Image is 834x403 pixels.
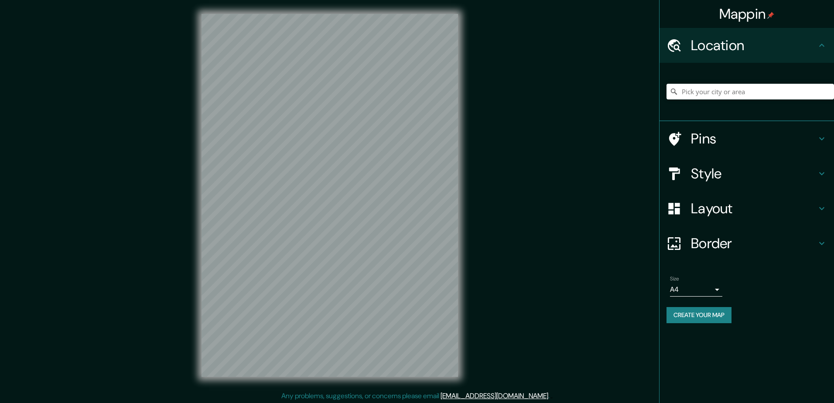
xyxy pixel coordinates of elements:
[691,165,817,182] h4: Style
[719,5,775,23] h4: Mappin
[667,307,731,323] button: Create your map
[691,235,817,252] h4: Border
[660,121,834,156] div: Pins
[691,130,817,147] h4: Pins
[691,37,817,54] h4: Location
[202,14,458,377] canvas: Map
[551,391,553,401] div: .
[767,12,774,19] img: pin-icon.png
[550,391,551,401] div: .
[660,28,834,63] div: Location
[441,391,548,400] a: [EMAIL_ADDRESS][DOMAIN_NAME]
[660,226,834,261] div: Border
[281,391,550,401] p: Any problems, suggestions, or concerns please email .
[670,283,722,297] div: A4
[660,156,834,191] div: Style
[667,84,834,99] input: Pick your city or area
[691,200,817,217] h4: Layout
[670,275,679,283] label: Size
[660,191,834,226] div: Layout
